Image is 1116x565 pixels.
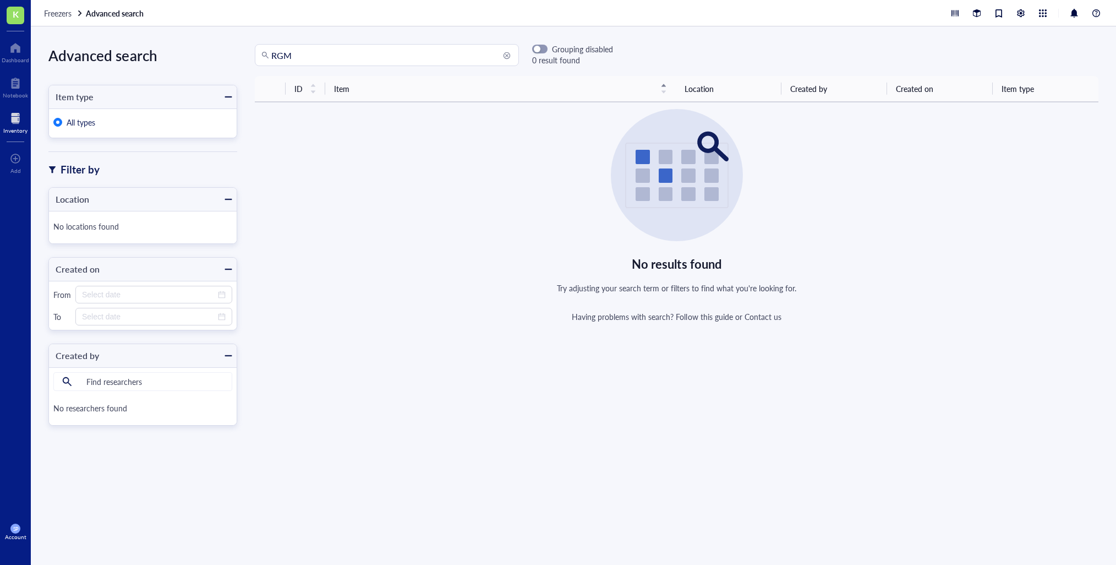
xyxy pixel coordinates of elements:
th: Created on [887,76,993,102]
div: Add [10,167,21,174]
div: Advanced search [48,44,237,67]
th: Location [676,76,781,102]
a: Contact us [745,311,781,322]
div: Notebook [3,92,28,99]
span: Freezers [44,8,72,19]
div: To [53,312,71,322]
span: ID [294,83,303,95]
th: Item type [993,76,1098,102]
th: ID [286,76,325,102]
div: Try adjusting your search term or filters to find what you're looking for. [557,282,797,294]
input: Select date [82,311,216,323]
a: Dashboard [2,39,29,63]
a: Inventory [3,110,28,134]
img: Empty state [611,109,743,241]
span: All types [67,117,95,128]
th: Item [325,76,676,102]
div: Created by [49,348,99,363]
a: Freezers [44,8,84,18]
div: Account [5,534,26,540]
div: Item type [49,89,94,105]
div: Inventory [3,127,28,134]
div: 0 result found [532,54,613,66]
span: K [13,7,19,21]
div: No locations found [53,216,232,239]
div: Location [49,192,89,207]
div: Having problems with search? or [572,312,781,322]
div: Created on [49,262,100,277]
span: Item [334,83,654,95]
a: Advanced search [86,8,146,18]
a: Follow this guide [676,311,732,322]
input: Select date [82,289,216,301]
div: No researchers found [53,398,232,421]
th: Created by [781,76,887,102]
a: Notebook [3,74,28,99]
div: From [53,290,71,300]
div: No results found [632,254,721,273]
div: Filter by [61,162,100,177]
div: Dashboard [2,57,29,63]
div: Grouping disabled [552,44,613,54]
span: SP [13,526,18,532]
